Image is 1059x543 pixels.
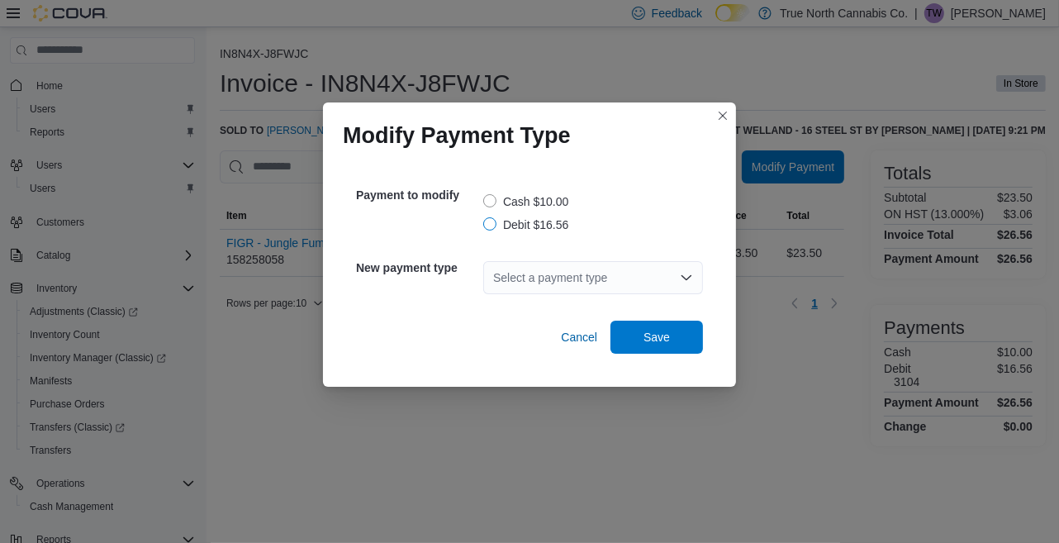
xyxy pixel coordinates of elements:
[493,268,495,288] input: Accessible screen reader label
[713,106,733,126] button: Closes this modal window
[483,215,568,235] label: Debit $16.56
[554,321,604,354] button: Cancel
[643,329,670,345] span: Save
[610,321,703,354] button: Save
[680,271,693,284] button: Open list of options
[343,122,571,149] h1: Modify Payment Type
[356,251,480,284] h5: New payment type
[356,179,480,212] h5: Payment to modify
[483,192,568,212] label: Cash $10.00
[561,329,597,345] span: Cancel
